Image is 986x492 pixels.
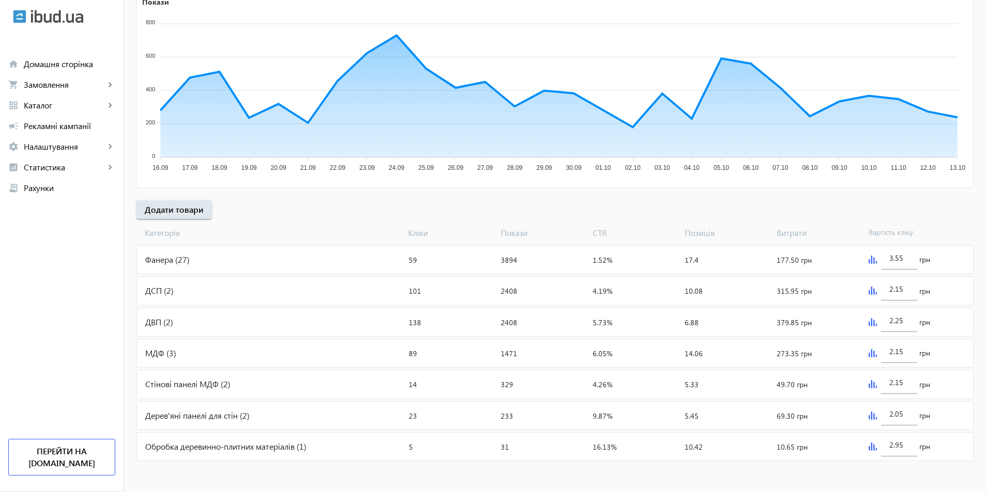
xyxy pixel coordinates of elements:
div: МДФ (3) [137,339,405,367]
span: 10.08 [685,286,703,296]
span: 89 [409,348,417,358]
span: 379.85 грн [777,318,812,327]
div: ДСП (2) [137,277,405,305]
img: graph.svg [869,349,877,357]
tspan: 06.10 [743,164,759,171]
span: 17.4 [685,255,699,265]
span: Покази [497,227,589,239]
span: 5 [409,442,413,452]
span: Домашня сторінка [24,59,115,69]
span: Витрати [773,227,865,239]
tspan: 0 [152,153,155,159]
tspan: 05.10 [714,164,729,171]
img: graph.svg [869,380,877,388]
img: ibud.svg [13,10,26,23]
div: Дерев'яні панелі для стін (2) [137,402,405,430]
span: 4.19% [593,286,612,296]
span: Каталог [24,100,105,110]
tspan: 04.10 [684,164,700,171]
div: ДВП (2) [137,308,405,336]
span: 138 [409,318,421,327]
tspan: 02.10 [625,164,640,171]
tspan: 200 [146,119,155,125]
span: грн [919,410,930,421]
tspan: 28.09 [507,164,522,171]
span: 14.06 [685,348,703,358]
tspan: 10.10 [861,164,876,171]
mat-icon: campaign [8,121,19,131]
tspan: 22.09 [330,164,345,171]
span: Вартість кліку [865,227,957,239]
img: graph.svg [869,287,877,295]
img: graph.svg [869,318,877,326]
span: 69.30 грн [777,411,808,421]
tspan: 20.09 [271,164,286,171]
div: Фанера (27) [137,246,405,274]
span: 2408 [501,286,517,296]
a: Перейти на [DOMAIN_NAME] [8,439,115,475]
span: 49.70 грн [777,379,808,389]
tspan: 26.09 [448,164,464,171]
tspan: 30.09 [566,164,581,171]
img: graph.svg [869,256,877,264]
span: Кліки [404,227,496,239]
tspan: 16.09 [152,164,168,171]
mat-icon: receipt_long [8,183,19,193]
img: graph.svg [869,442,877,451]
span: 59 [409,255,417,265]
tspan: 25.09 [418,164,434,171]
span: 10.42 [685,442,703,452]
div: Стінові панелі МДФ (2) [137,370,405,398]
tspan: 400 [146,86,155,92]
tspan: 13.10 [950,164,965,171]
span: 10.65 грн [777,442,808,452]
span: Позиція [681,227,773,239]
tspan: 09.10 [831,164,847,171]
span: грн [919,348,930,358]
tspan: 19.09 [241,164,257,171]
tspan: 23.09 [359,164,375,171]
span: 31 [501,442,509,452]
span: 329 [501,379,513,389]
tspan: 600 [146,53,155,59]
span: 177.50 грн [777,255,812,265]
div: Обробка деревинно-плитних матеріалів (1) [137,433,405,461]
mat-icon: settings [8,141,19,152]
span: грн [919,379,930,390]
span: Замовлення [24,80,105,90]
span: 9.87% [593,411,612,421]
span: 23 [409,411,417,421]
mat-icon: keyboard_arrow_right [105,100,115,110]
mat-icon: keyboard_arrow_right [105,80,115,90]
mat-icon: analytics [8,162,19,172]
tspan: 12.10 [920,164,936,171]
span: 14 [409,379,417,389]
tspan: 800 [146,19,155,25]
span: Рекламні кампанії [24,121,115,131]
mat-icon: home [8,59,19,69]
span: Категорія [136,227,404,239]
span: 233 [501,411,513,421]
span: 273.35 грн [777,348,812,358]
span: Статистика [24,162,105,172]
tspan: 03.10 [655,164,670,171]
tspan: 17.09 [182,164,197,171]
tspan: 08.10 [802,164,818,171]
tspan: 07.10 [773,164,788,171]
span: Додати товари [145,204,204,215]
tspan: 27.09 [477,164,493,171]
tspan: 21.09 [300,164,316,171]
mat-icon: keyboard_arrow_right [105,162,115,172]
span: 2408 [501,318,517,327]
span: 5.33 [685,379,699,389]
span: 6.88 [685,318,699,327]
span: 5.73% [593,318,612,327]
tspan: 01.10 [595,164,611,171]
span: 4.26% [593,379,612,389]
tspan: 24.09 [389,164,404,171]
span: 101 [409,286,421,296]
span: CTR [589,227,681,239]
span: 315.95 грн [777,286,812,296]
tspan: 11.10 [891,164,906,171]
span: грн [919,255,930,265]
